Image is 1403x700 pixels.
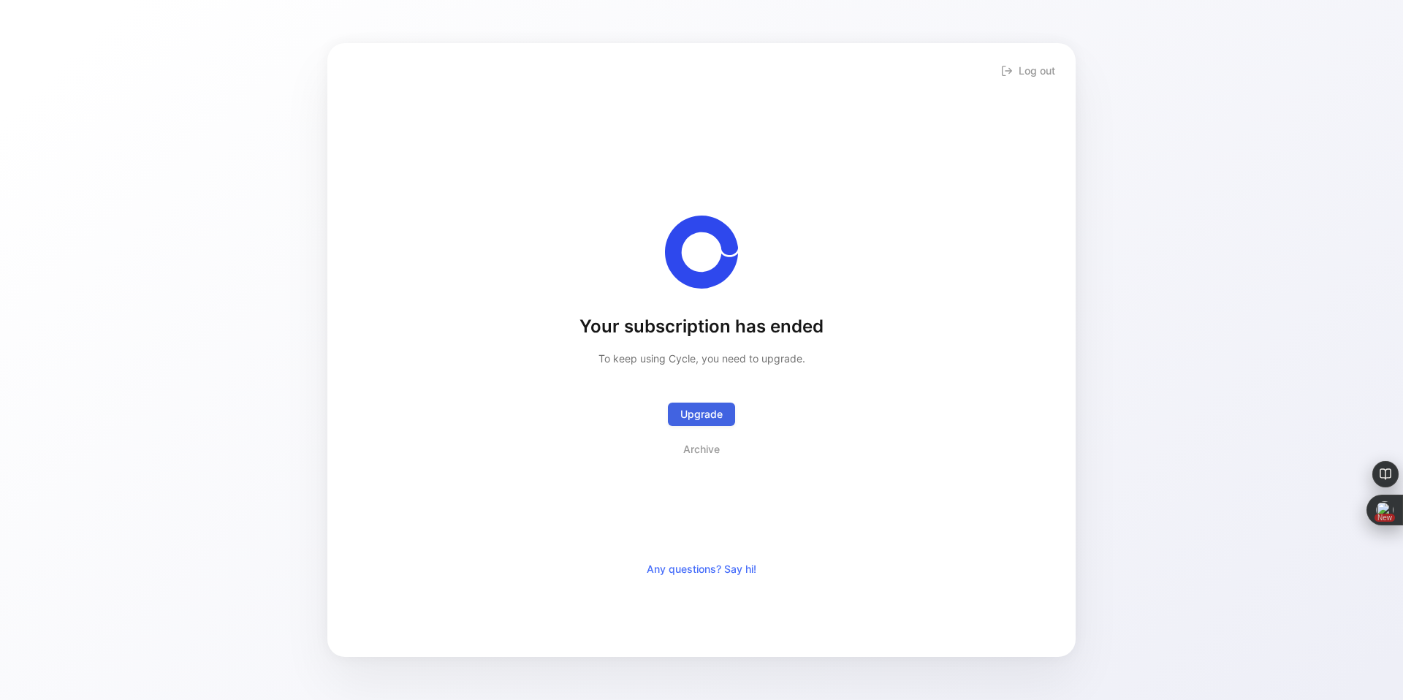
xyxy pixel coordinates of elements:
h1: Your subscription has ended [579,315,824,338]
button: Upgrade [668,403,735,426]
span: Any questions? Say hi! [647,560,756,578]
h2: To keep using Cycle, you need to upgrade. [598,350,805,368]
button: Log out [998,61,1058,81]
button: Any questions? Say hi! [634,558,769,581]
span: Upgrade [680,406,723,423]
